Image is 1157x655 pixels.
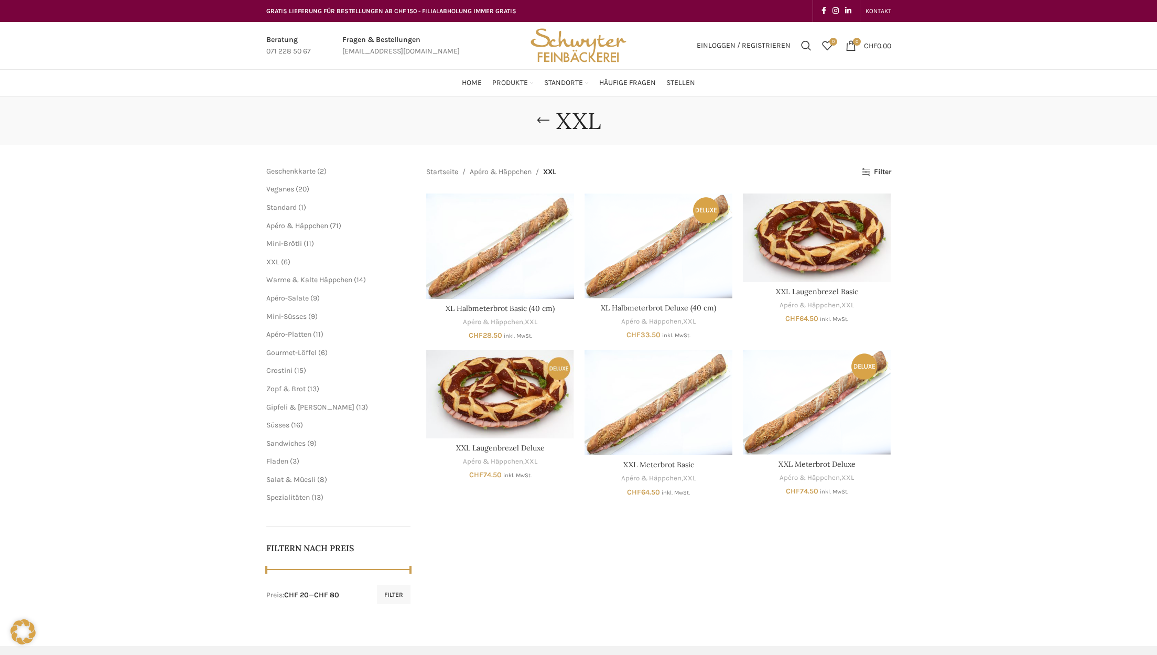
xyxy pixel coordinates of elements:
[266,330,311,339] a: Apéro-Platten
[320,475,325,484] span: 8
[543,166,556,178] span: XXL
[266,403,354,412] a: Gipfeli & [PERSON_NAME]
[469,470,483,479] span: CHF
[426,166,458,178] a: Startseite
[623,460,694,469] a: XXL Meterbrot Basic
[503,472,532,479] small: inkl. MwSt.
[841,300,854,310] a: XXL
[585,474,732,484] div: ,
[294,421,300,429] span: 16
[697,42,791,49] span: Einloggen / Registrieren
[266,294,309,303] a: Apéro-Salate
[778,459,856,469] a: XXL Meterbrot Deluxe
[818,4,829,18] a: Facebook social link
[426,317,574,327] div: ,
[840,35,896,56] a: 0 CHF0.00
[266,348,317,357] a: Gourmet-Löffel
[817,35,838,56] div: Meine Wunschliste
[310,384,317,393] span: 13
[786,487,818,496] bdi: 74.50
[780,473,840,483] a: Apéro & Häppchen
[866,7,891,15] span: KONTAKT
[627,488,660,497] bdi: 64.50
[342,34,460,58] a: Infobox link
[426,166,556,178] nav: Breadcrumb
[492,72,534,93] a: Produkte
[426,194,574,299] a: XL Halbmeterbrot Basic (40 cm)
[266,7,516,15] span: GRATIS LIEFERUNG FÜR BESTELLUNGEN AB CHF 150 - FILIALABHOLUNG IMMER GRATIS
[297,366,304,375] span: 15
[864,41,877,50] span: CHF
[785,314,818,323] bdi: 64.50
[864,41,891,50] bdi: 0.00
[525,457,537,467] a: XXL
[743,300,891,310] div: ,
[585,350,732,455] a: XXL Meterbrot Basic
[266,439,306,448] a: Sandwiches
[266,421,289,429] a: Süsses
[266,366,293,375] span: Crostini
[829,4,842,18] a: Instagram social link
[743,473,891,483] div: ,
[469,470,502,479] bdi: 74.50
[426,457,574,467] div: ,
[266,475,316,484] a: Salat & Müesli
[266,239,302,248] a: Mini-Brötli
[314,493,321,502] span: 13
[306,239,311,248] span: 11
[530,110,556,131] a: Go back
[796,35,817,56] a: Suchen
[377,585,410,604] button: Filter
[662,332,690,339] small: inkl. MwSt.
[691,35,796,56] a: Einloggen / Registrieren
[266,493,310,502] a: Spezialitäten
[266,185,294,194] a: Veganes
[463,457,523,467] a: Apéro & Häppchen
[743,350,891,454] a: XXL Meterbrot Deluxe
[463,317,523,327] a: Apéro & Häppchen
[627,488,641,497] span: CHF
[527,22,630,69] img: Bäckerei Schwyter
[585,317,732,327] div: ,
[332,221,339,230] span: 71
[527,40,630,49] a: Site logo
[266,257,279,266] a: XXL
[321,348,325,357] span: 6
[310,439,314,448] span: 9
[266,203,297,212] span: Standard
[266,275,352,284] span: Warme & Kalte Häppchen
[462,78,482,88] span: Home
[311,312,315,321] span: 9
[866,1,891,22] a: KONTAKT
[298,185,307,194] span: 20
[462,72,482,93] a: Home
[314,590,339,599] span: CHF 80
[626,330,641,339] span: CHF
[266,384,306,393] a: Zopf & Brot
[662,489,690,496] small: inkl. MwSt.
[469,331,483,340] span: CHF
[446,304,555,313] a: XL Halbmeterbrot Basic (40 cm)
[469,331,502,340] bdi: 28.50
[599,72,656,93] a: Häufige Fragen
[829,38,837,46] span: 0
[266,167,316,176] a: Geschenkkarte
[786,487,800,496] span: CHF
[359,403,365,412] span: 13
[785,314,799,323] span: CHF
[525,317,537,327] a: XXL
[820,488,848,495] small: inkl. MwSt.
[266,221,328,230] a: Apéro & Häppchen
